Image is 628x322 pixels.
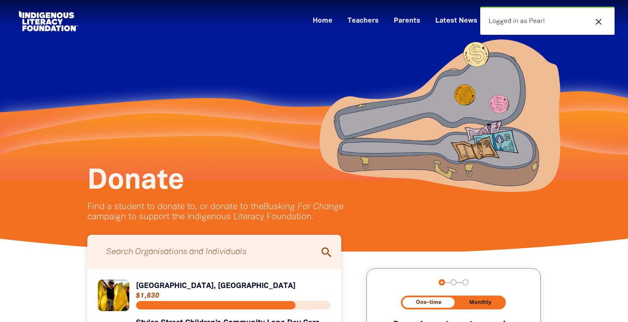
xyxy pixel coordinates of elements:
[343,14,384,28] a: Teachers
[87,168,184,194] span: Donate
[403,297,455,308] button: One-time
[594,17,604,27] i: close
[416,300,442,305] span: One-time
[469,300,491,305] span: Monthly
[401,296,506,309] div: Donation frequency
[450,279,457,286] button: Navigate to step 2 of 3 to enter your details
[462,279,468,286] button: Navigate to step 3 of 3 to enter your payment details
[320,246,333,259] i: search
[263,203,343,211] em: Busking For Change
[87,202,381,222] p: Find a student to donate to, or donate to the campaign to support the Indigenous Literacy Foundat...
[389,14,425,28] a: Parents
[480,7,615,35] div: Logged in as Pearl
[456,297,505,308] button: Monthly
[439,279,445,286] button: Navigate to step 1 of 3 to enter your donation amount
[591,16,606,27] button: close
[308,14,338,28] a: Home
[430,14,482,28] a: Latest News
